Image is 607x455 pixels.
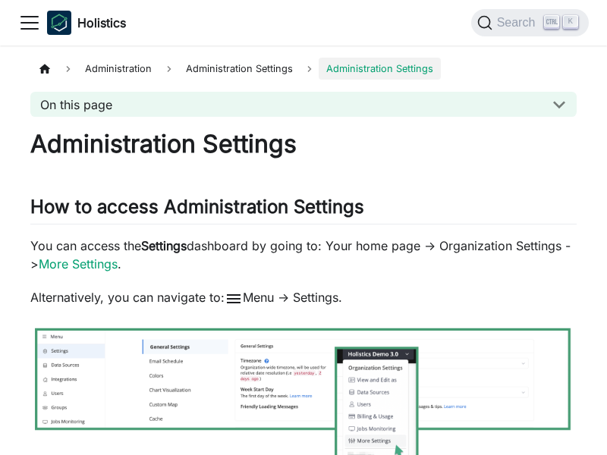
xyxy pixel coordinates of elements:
span: Administration Settings [319,58,441,80]
nav: Breadcrumbs [30,58,577,80]
a: More Settings [39,256,118,271]
h2: How to access Administration Settings [30,196,577,224]
p: Alternatively, you can navigate to: Menu -> Settings. [30,288,577,308]
h1: Administration Settings [30,129,577,159]
a: HolisticsHolistics [47,11,126,35]
kbd: K [563,15,578,29]
button: On this page [30,92,577,117]
p: You can access the dashboard by going to: Your home page -> Organization Settings -> . [30,237,577,273]
a: Home page [30,58,59,80]
span: Search [492,16,545,30]
span: Administration Settings [178,58,300,80]
button: Search (Ctrl+K) [471,9,589,36]
button: Toggle navigation bar [18,11,41,34]
span: menu [225,290,243,308]
img: Holistics [47,11,71,35]
b: Holistics [77,14,126,32]
span: Administration [77,58,159,80]
strong: Settings [141,238,187,253]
